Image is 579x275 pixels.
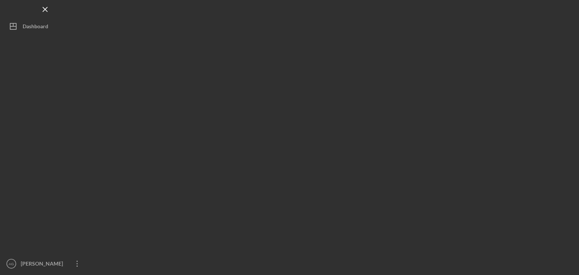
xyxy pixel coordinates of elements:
[4,256,87,271] button: AG[PERSON_NAME]
[19,256,68,273] div: [PERSON_NAME]
[9,262,14,266] text: AG
[23,19,48,36] div: Dashboard
[4,19,87,34] button: Dashboard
